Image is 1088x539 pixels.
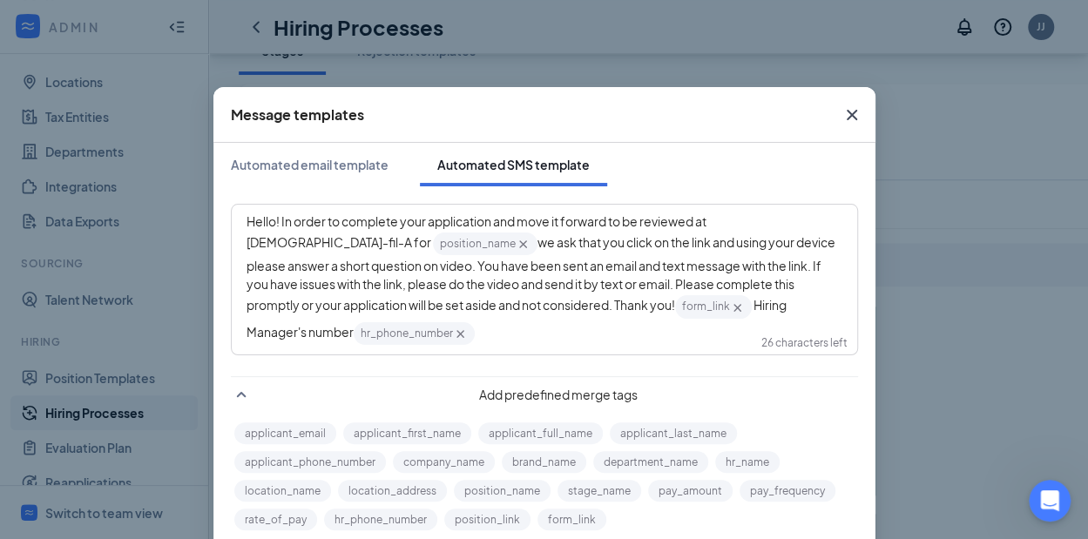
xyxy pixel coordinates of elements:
button: Close [828,87,875,143]
button: applicant_last_name [610,422,737,444]
svg: Cross [453,327,468,341]
a: Support Request [94,59,253,96]
button: department_name [593,451,708,473]
button: Gif picker [55,406,69,420]
div: Kiara • 8m ago [28,147,108,158]
span: Add predefined merge tags [259,386,858,403]
span: hr_phone_number‌‌‌‌ [354,322,475,345]
svg: Cross [841,104,862,125]
svg: SmallChevronUp [231,384,252,405]
button: go back [11,7,44,40]
svg: Cross [730,300,745,315]
textarea: Message… [15,369,334,399]
button: form_link [537,509,606,530]
button: rate_of_pay [234,509,317,530]
button: position_link [444,509,530,530]
button: applicant_first_name [343,422,471,444]
span: position_name‌‌‌‌ [433,232,537,255]
button: Send a message… [299,399,327,427]
button: location_name [234,480,331,502]
button: Home [273,7,306,40]
button: applicant_email [234,422,336,444]
span: we ask that you click on the link and using your device please answer a short question on video. ... [247,234,837,313]
button: Upload attachment [83,406,97,420]
button: applicant_phone_number [234,451,386,473]
button: hr_name [715,451,780,473]
iframe: Intercom live chat [1029,480,1071,522]
span: Support Request [132,71,239,84]
div: Message templates [231,105,364,125]
div: Automated SMS template [437,156,590,173]
button: stage_name [558,480,641,502]
img: Profile image for Kiara [50,10,78,37]
button: pay_frequency [740,480,835,502]
span: ‌‌‌‌ Hiring Manager's number [247,297,788,339]
div: Automated email template [231,156,389,173]
div: Close [306,7,337,38]
span: form_link‌‌‌‌ [675,295,752,318]
span: Hello! In order to complete your application and move it forward to be reviewed at [DEMOGRAPHIC_D... [247,213,708,250]
div: write SMS here [233,205,856,354]
button: location_address [338,480,447,502]
button: brand_name [502,451,586,473]
h1: Kiara [84,9,120,22]
button: position_name [454,480,551,502]
div: Add predefined merge tags [231,376,858,405]
button: hr_phone_number [324,509,437,530]
svg: Cross [516,237,530,252]
div: Jina says… [14,175,335,431]
button: applicant_full_name [478,422,603,444]
button: company_name [393,451,495,473]
button: pay_amount [648,480,733,502]
button: Emoji picker [27,406,41,420]
p: Active [84,22,119,39]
